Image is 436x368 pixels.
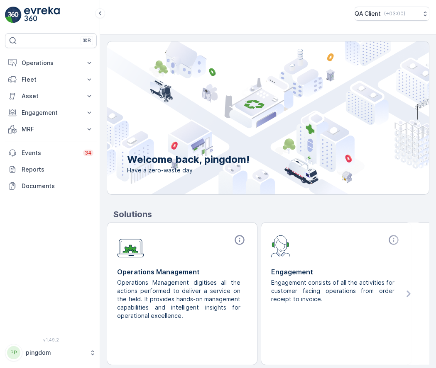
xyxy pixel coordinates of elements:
[5,344,97,361] button: PPpingdom
[117,267,247,277] p: Operations Management
[271,267,401,277] p: Engagement
[355,7,429,21] button: QA Client(+03:00)
[22,59,80,67] p: Operations
[5,71,97,88] button: Fleet
[271,278,394,303] p: Engagement consists of all the activities for customer facing operations from order receipt to in...
[5,178,97,194] a: Documents
[5,88,97,104] button: Asset
[22,75,80,84] p: Fleet
[5,55,97,71] button: Operations
[5,7,22,23] img: logo
[22,182,93,190] p: Documents
[271,234,291,257] img: module-icon
[117,278,240,320] p: Operations Management digitises all the actions performed to deliver a service on the field. It p...
[127,153,250,166] p: Welcome back, pingdom!
[22,149,78,157] p: Events
[5,145,97,161] a: Events34
[83,37,91,44] p: ⌘B
[22,109,80,117] p: Engagement
[5,121,97,138] button: MRF
[5,104,97,121] button: Engagement
[5,337,97,342] span: v 1.49.2
[384,10,405,17] p: ( +03:00 )
[70,41,429,194] img: city illustration
[127,166,250,174] span: Have a zero-waste day
[22,165,93,174] p: Reports
[85,150,92,156] p: 34
[22,92,80,100] p: Asset
[26,349,85,357] p: pingdom
[355,10,381,18] p: QA Client
[5,161,97,178] a: Reports
[117,234,144,258] img: module-icon
[113,208,429,220] p: Solutions
[22,125,80,133] p: MRF
[24,7,60,23] img: logo_light-DOdMpM7g.png
[7,346,20,359] div: PP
